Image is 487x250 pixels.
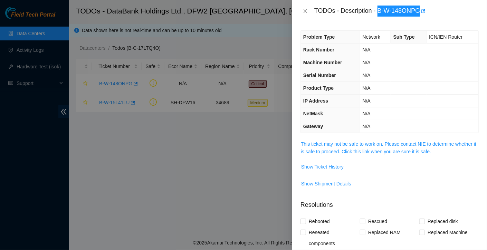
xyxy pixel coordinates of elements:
[365,227,403,238] span: Replaced RAM
[393,34,415,40] span: Sub Type
[301,163,344,171] span: Show Ticket History
[301,180,351,187] span: Show Shipment Details
[363,73,371,78] span: N/A
[363,60,371,65] span: N/A
[303,8,308,14] span: close
[301,141,476,154] a: This ticket may not be safe to work on. Please contact NIE to determine whether it is safe to pro...
[363,111,371,116] span: N/A
[303,124,323,129] span: Gateway
[303,47,334,52] span: Rack Number
[363,47,371,52] span: N/A
[425,216,461,227] span: Replaced disk
[363,98,371,104] span: N/A
[300,195,479,210] p: Resolutions
[365,216,390,227] span: Rescued
[300,8,310,15] button: Close
[301,161,344,172] button: Show Ticket History
[303,73,336,78] span: Serial Number
[303,98,328,104] span: IP Address
[306,227,360,249] span: Reseated components
[314,6,479,17] div: TODOs - Description - B-W-148ONPG
[429,34,462,40] span: ICN/IEN Router
[303,60,342,65] span: Machine Number
[363,85,371,91] span: N/A
[363,34,380,40] span: Network
[306,216,333,227] span: Rebooted
[363,124,371,129] span: N/A
[425,227,470,238] span: Replaced Machine
[303,34,335,40] span: Problem Type
[303,85,334,91] span: Product Type
[301,178,352,189] button: Show Shipment Details
[303,111,323,116] span: NetMask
